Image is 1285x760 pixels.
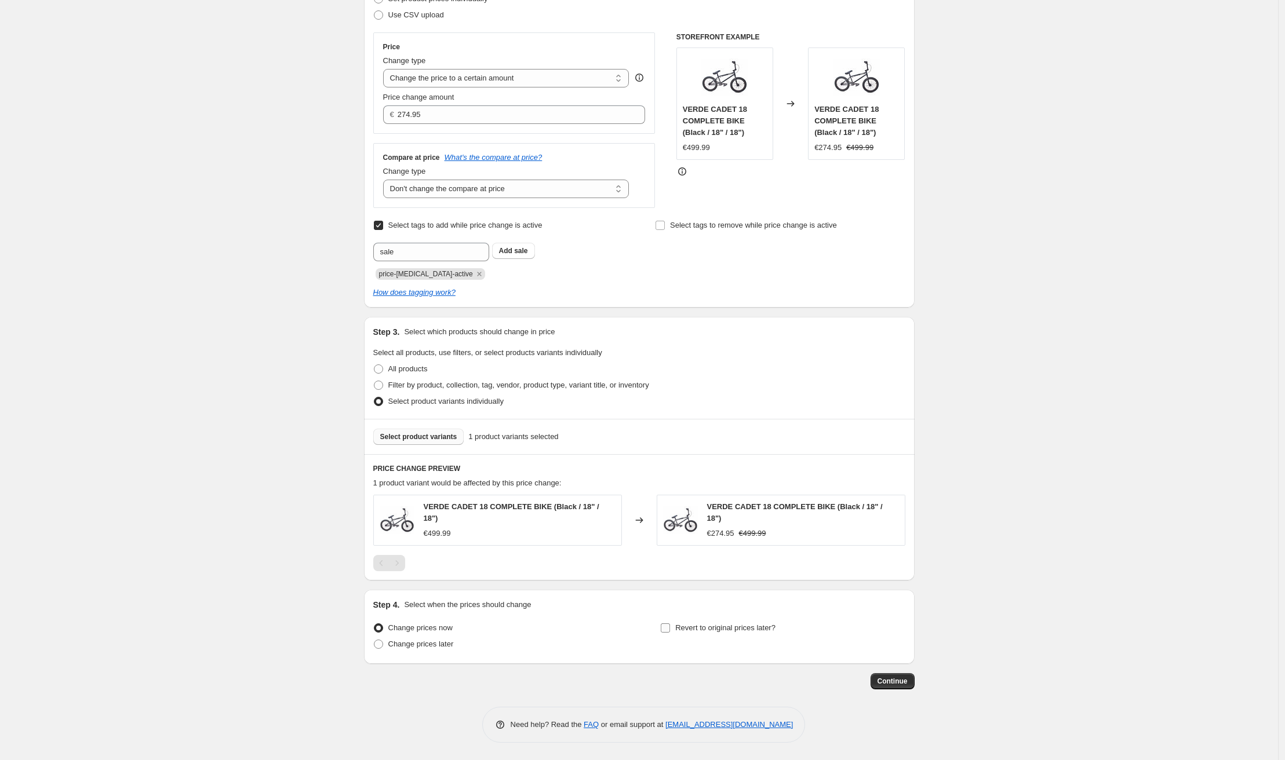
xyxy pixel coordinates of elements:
span: 1 product variants selected [468,431,558,443]
strike: €499.99 [846,142,873,154]
a: How does tagging work? [373,288,456,297]
button: Remove price-change-job-active [474,269,485,279]
b: Add [499,247,512,255]
a: FAQ [584,720,599,729]
span: 1 product variant would be affected by this price change: [373,478,562,487]
div: €499.99 [683,142,710,154]
img: verde_cadet_18_bmx_rad__black-001_123880_2200x1760_daff6010-ff10-4ed0-884b-b07d7c92493f_80x.jpg [701,54,748,100]
button: Continue [871,673,915,689]
span: € [390,110,394,119]
nav: Pagination [373,555,405,571]
span: Change type [383,56,426,65]
span: VERDE CADET 18 COMPLETE BIKE (Black / 18" / 18") [707,502,883,522]
span: or email support at [599,720,665,729]
span: VERDE CADET 18 COMPLETE BIKE (Black / 18" / 18") [814,105,879,137]
span: Select product variants [380,432,457,441]
h2: Step 3. [373,326,400,338]
span: Use CSV upload [388,10,444,19]
span: Select all products, use filters, or select products variants individually [373,348,602,357]
span: VERDE CADET 18 COMPLETE BIKE (Black / 18" / 18") [683,105,747,137]
div: €274.95 [707,528,734,539]
input: 80.00 [398,105,628,124]
button: What's the compare at price? [445,153,543,162]
span: Select product variants individually [388,397,504,405]
div: €499.99 [424,528,451,539]
img: verde_cadet_18_bmx_rad__black-001_123880_2200x1760_daff6010-ff10-4ed0-884b-b07d7c92493f_80x.jpg [380,503,414,538]
h6: STOREFRONT EXAMPLE [676,32,905,42]
strike: €499.99 [739,528,766,539]
span: All products [388,364,428,373]
span: Select tags to add while price change is active [388,221,543,229]
span: Continue [878,677,908,686]
h6: PRICE CHANGE PREVIEW [373,464,905,473]
span: Need help? Read the [511,720,584,729]
span: Filter by product, collection, tag, vendor, product type, variant title, or inventory [388,381,649,389]
span: Change type [383,167,426,176]
span: Change prices later [388,640,454,648]
span: Select tags to remove while price change is active [670,221,837,229]
span: VERDE CADET 18 COMPLETE BIKE (Black / 18" / 18") [424,502,599,522]
a: [EMAIL_ADDRESS][DOMAIN_NAME] [665,720,793,729]
div: €274.95 [814,142,842,154]
span: Change prices now [388,623,453,632]
h2: Step 4. [373,599,400,611]
img: verde_cadet_18_bmx_rad__black-001_123880_2200x1760_daff6010-ff10-4ed0-884b-b07d7c92493f_80x.jpg [663,503,698,538]
span: Price change amount [383,93,454,101]
p: Select which products should change in price [404,326,555,338]
input: Select tags to add [373,243,489,261]
h3: Compare at price [383,153,440,162]
div: help [634,72,645,83]
h3: Price [383,42,400,52]
span: price-change-job-active [379,270,473,278]
button: Select product variants [373,429,464,445]
span: Revert to original prices later? [675,623,776,632]
p: Select when the prices should change [404,599,531,611]
span: sale [514,247,527,255]
button: Add sale [492,243,535,259]
img: verde_cadet_18_bmx_rad__black-001_123880_2200x1760_daff6010-ff10-4ed0-884b-b07d7c92493f_80x.jpg [833,54,880,100]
